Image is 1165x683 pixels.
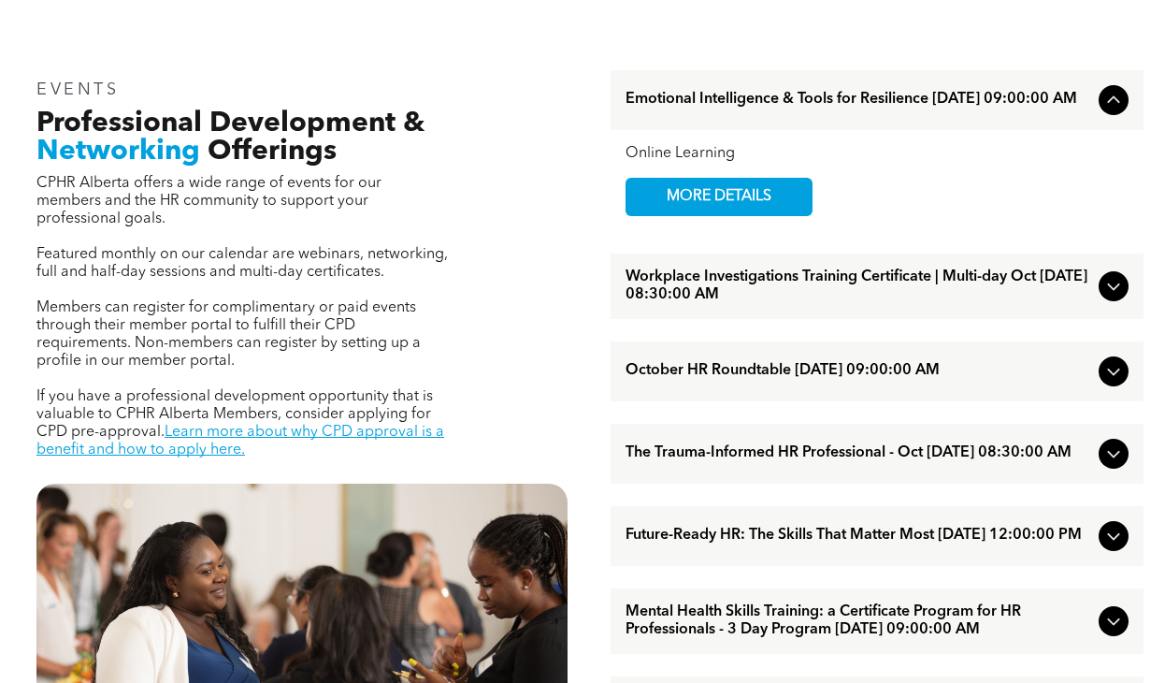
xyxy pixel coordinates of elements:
[626,444,1091,462] span: The Trauma-Informed HR Professional - Oct [DATE] 08:30:00 AM
[36,176,381,226] span: CPHR Alberta offers a wide range of events for our members and the HR community to support your p...
[626,527,1091,545] span: Future-Ready HR: The Skills That Matter Most [DATE] 12:00:00 PM
[626,145,1129,163] div: Online Learning
[626,91,1091,109] span: Emotional Intelligence & Tools for Resilience [DATE] 09:00:00 AM
[208,138,337,166] span: Offerings
[626,362,1091,380] span: October HR Roundtable [DATE] 09:00:00 AM
[36,425,444,458] a: Learn more about why CPD approval is a benefit and how to apply here.
[36,138,200,166] span: Networking
[36,81,120,98] span: EVENTS
[36,247,448,280] span: Featured monthly on our calendar are webinars, networking, full and half-day sessions and multi-d...
[626,178,813,216] a: MORE DETAILS
[36,389,433,440] span: If you have a professional development opportunity that is valuable to CPHR Alberta Members, cons...
[36,300,421,369] span: Members can register for complimentary or paid events through their member portal to fulfill thei...
[626,603,1091,639] span: Mental Health Skills Training: a Certificate Program for HR Professionals - 3 Day Program [DATE] ...
[36,109,424,138] span: Professional Development &
[645,179,793,215] span: MORE DETAILS
[626,269,1091,304] span: Workplace Investigations Training Certificate | Multi-day Oct [DATE] 08:30:00 AM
